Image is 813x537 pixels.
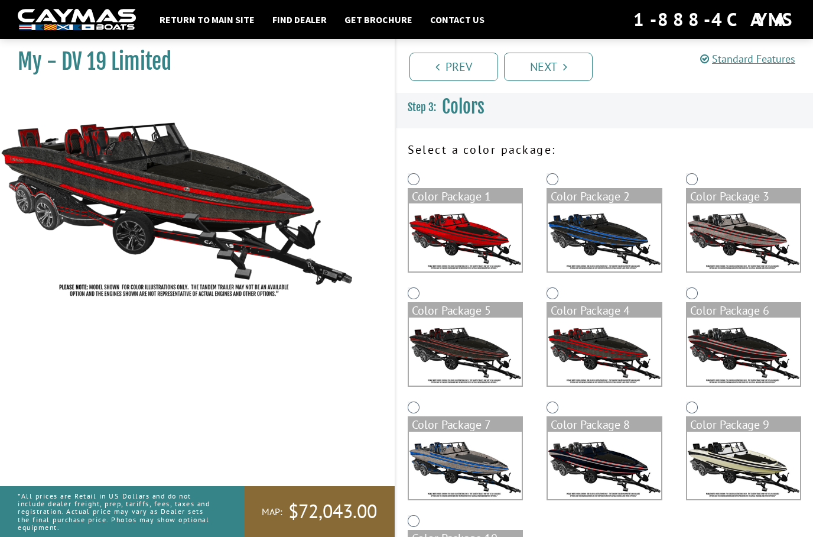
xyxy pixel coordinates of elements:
a: MAP:$72,043.00 [244,486,395,537]
p: Select a color package: [408,141,801,158]
a: Next [504,53,593,81]
div: Color Package 7 [409,418,522,432]
div: Color Package 3 [687,189,800,203]
img: color_package_469.png [409,318,522,386]
img: color_package_468.png [687,203,800,271]
div: Color Package 1 [409,189,522,203]
p: *All prices are Retail in US Dollars and do not include dealer freight, prep, tariffs, fees, taxe... [18,486,217,537]
div: Color Package 8 [548,418,661,432]
span: MAP: [262,506,282,518]
img: color_package_471.png [687,318,800,386]
span: $72,043.00 [288,499,377,524]
div: Color Package 4 [548,303,661,318]
img: color_package_467.png [548,203,661,271]
img: color_package_473.png [548,432,661,500]
img: color_package_466.png [409,203,522,271]
div: Color Package 9 [687,418,800,432]
a: Contact Us [424,12,490,27]
img: color_package_472.png [409,432,522,500]
div: Color Package 6 [687,303,800,318]
img: color_package_470.png [548,318,661,386]
a: Find Dealer [266,12,333,27]
div: 1-888-4CAYMAS [633,7,795,33]
img: color_package_474.png [687,432,800,500]
a: Return to main site [154,12,261,27]
div: Color Package 5 [409,303,522,318]
a: Prev [409,53,498,81]
h3: Colors [396,85,813,129]
img: white-logo-c9c8dbefe5ff5ceceb0f0178aa75bf4bb51f6bca0971e226c86eb53dfe498488.png [18,9,136,31]
a: Get Brochure [339,12,418,27]
div: Color Package 2 [548,189,661,203]
h1: My - DV 19 Limited [18,48,365,75]
ul: Pagination [406,51,813,81]
a: Standard Features [700,52,795,66]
